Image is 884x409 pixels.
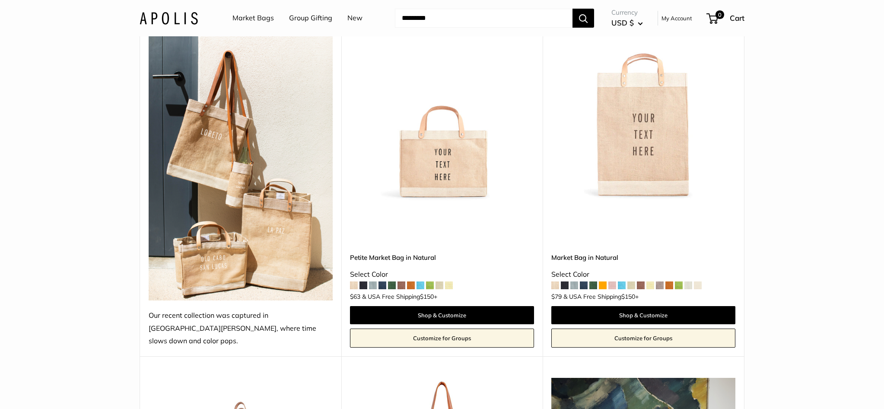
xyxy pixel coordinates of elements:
[551,268,735,281] div: Select Color
[347,12,363,25] a: New
[551,329,735,348] a: Customize for Groups
[140,12,198,24] img: Apolis
[551,17,735,201] img: Market Bag in Natural
[420,293,434,300] span: $150
[149,309,333,348] div: Our recent collection was captured in [GEOGRAPHIC_DATA][PERSON_NAME], where time slows down and c...
[611,18,634,27] span: USD $
[611,16,643,30] button: USD $
[563,294,639,300] span: & USA Free Shipping +
[350,17,534,201] img: Petite Market Bag in Natural
[572,9,594,28] button: Search
[551,252,735,262] a: Market Bag in Natural
[730,13,744,22] span: Cart
[551,306,735,324] a: Shop & Customize
[611,6,643,19] span: Currency
[350,293,360,300] span: $63
[362,294,437,300] span: & USA Free Shipping +
[350,306,534,324] a: Shop & Customize
[350,268,534,281] div: Select Color
[149,17,333,300] img: Our recent collection was captured in Todos Santos, where time slows down and color pops.
[661,13,692,23] a: My Account
[715,10,724,19] span: 0
[621,293,635,300] span: $150
[350,329,534,348] a: Customize for Groups
[395,9,572,28] input: Search...
[289,12,332,25] a: Group Gifting
[707,11,744,25] a: 0 Cart
[232,12,274,25] a: Market Bags
[350,17,534,201] a: Petite Market Bag in Naturaldescription_Effortless style that elevates every moment
[551,17,735,201] a: Market Bag in NaturalMarket Bag in Natural
[350,252,534,262] a: Petite Market Bag in Natural
[551,293,562,300] span: $79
